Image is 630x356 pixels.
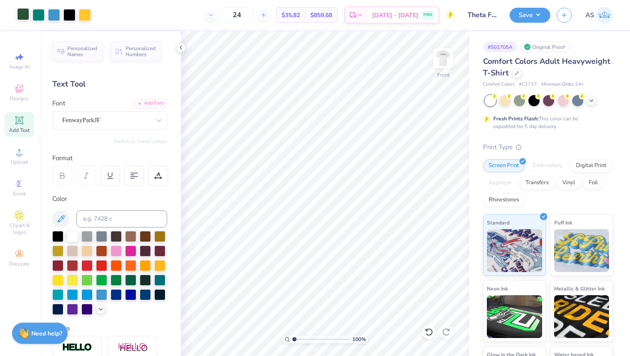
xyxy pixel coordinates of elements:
span: 100 % [352,335,366,343]
span: Personalized Names [67,45,98,57]
button: Switch to Greek Letters [114,138,167,145]
div: Applique [483,177,517,189]
div: Original Proof [522,42,570,52]
div: Color [52,194,167,204]
span: Upload [11,159,28,165]
span: $859.68 [310,11,332,20]
strong: Fresh Prints Flash: [493,115,539,122]
div: Foil [583,177,603,189]
img: Shadow [118,342,148,353]
span: Standard [487,218,510,227]
div: Add Font [133,99,167,108]
img: Ayla Schmanke [596,7,613,24]
div: Format [52,153,168,163]
span: Greek [13,190,26,197]
span: Image AI [9,63,30,70]
span: Metallic & Glitter Ink [554,284,605,293]
label: Font [52,99,65,108]
span: Comfort Colors Adult Heavyweight T-Shirt [483,56,610,78]
div: Print Type [483,142,613,152]
div: This color can be expedited for 5 day delivery. [493,115,599,130]
input: – – [220,7,254,23]
span: FREE [423,12,432,18]
img: Metallic & Glitter Ink [554,295,609,338]
div: # 501705A [483,42,517,52]
span: Personalized Numbers [126,45,156,57]
img: Stroke [62,343,92,353]
span: Comfort Colors [483,81,515,88]
img: Neon Ink [487,295,542,338]
input: Untitled Design [461,6,503,24]
span: Clipart & logos [4,222,34,236]
input: e.g. 7428 c [76,210,167,227]
div: Screen Print [483,159,525,172]
span: Neon Ink [487,284,508,293]
strong: Need help? [31,329,62,338]
img: Standard [487,229,542,272]
span: Add Text [9,127,30,134]
span: $35.82 [282,11,300,20]
div: Styles [52,323,167,333]
span: AS [585,10,594,20]
div: Front [437,71,450,79]
span: # C1717 [519,81,537,88]
div: Vinyl [557,177,581,189]
span: Minimum Order: 24 + [541,81,584,88]
a: AS [585,7,613,24]
div: Rhinestones [483,194,525,206]
img: Front [435,50,452,67]
span: Designs [10,95,29,102]
div: Text Tool [52,78,167,90]
div: Embroidery [527,159,568,172]
span: [DATE] - [DATE] [372,11,418,20]
span: Puff Ink [554,218,572,227]
img: Puff Ink [554,229,609,272]
button: Save [510,8,550,23]
span: Decorate [9,260,30,267]
div: Digital Print [570,159,612,172]
div: Transfers [520,177,554,189]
